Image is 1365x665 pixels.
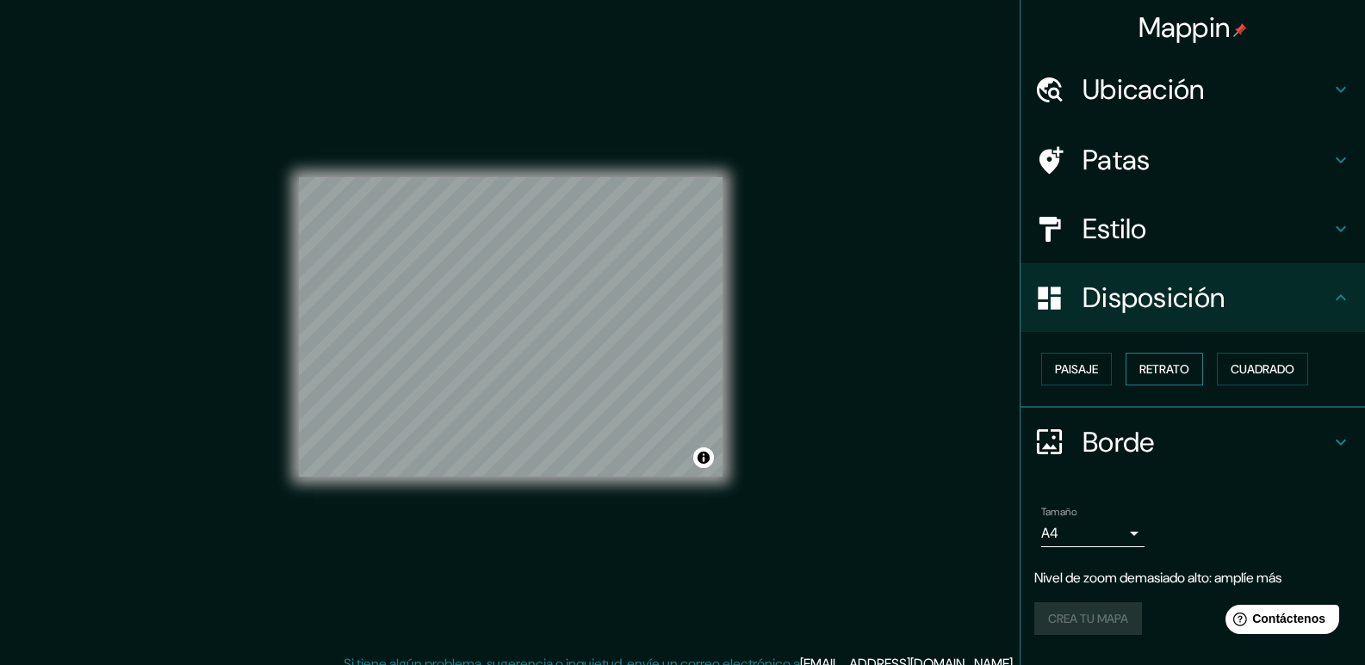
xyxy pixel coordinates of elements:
[1083,142,1151,178] font: Patas
[1021,55,1365,124] div: Ubicación
[1034,569,1281,587] font: Nivel de zoom demasiado alto: amplíe más
[1231,361,1294,377] font: Cuadrado
[1217,353,1308,385] button: Cuadrado
[1126,353,1203,385] button: Retrato
[1083,280,1225,316] font: Disposición
[1083,211,1147,247] font: Estilo
[1139,9,1231,46] font: Mappin
[1021,263,1365,332] div: Disposición
[1083,71,1205,108] font: Ubicación
[1041,524,1058,542] font: A4
[299,177,723,477] canvas: Mapa
[1041,353,1112,385] button: Paisaje
[1021,126,1365,194] div: Patas
[1021,194,1365,263] div: Estilo
[1041,520,1145,547] div: A4
[1139,361,1189,377] font: Retrato
[1233,23,1247,37] img: pin-icon.png
[693,447,714,468] button: Activar o desactivar atribución
[1212,598,1346,646] iframe: Lanzador de widgets de ayuda
[1083,424,1155,460] font: Borde
[1041,505,1076,519] font: Tamaño
[1021,408,1365,477] div: Borde
[1055,361,1098,377] font: Paisaje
